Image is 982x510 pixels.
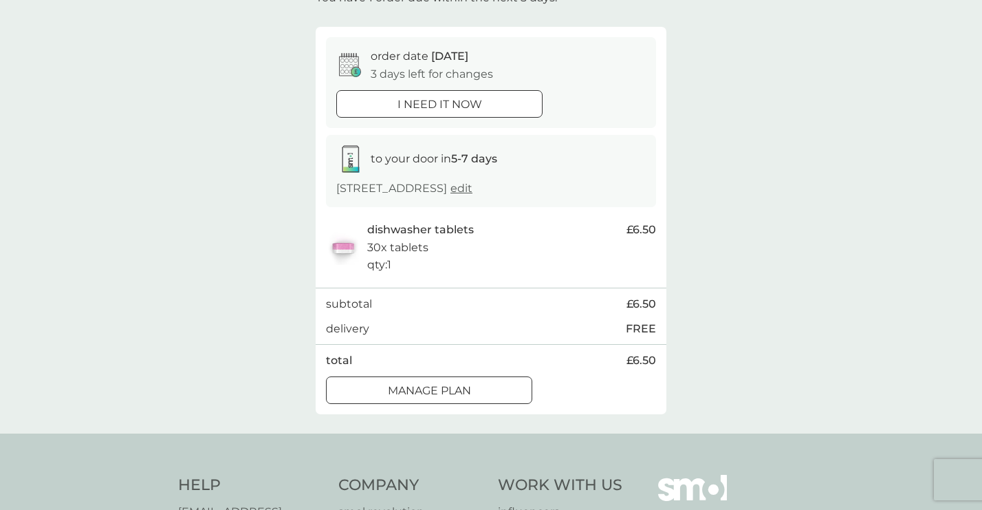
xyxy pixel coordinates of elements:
span: £6.50 [626,352,656,370]
span: [DATE] [431,50,468,63]
p: order date [371,47,468,65]
button: Manage plan [326,376,532,404]
p: qty : 1 [367,256,391,274]
button: i need it now [336,90,543,118]
p: FREE [626,320,656,338]
h4: Help [178,475,325,496]
p: delivery [326,320,369,338]
p: dishwasher tablets [367,221,474,239]
h4: Company [338,475,485,496]
p: subtotal [326,295,372,313]
p: [STREET_ADDRESS] [336,180,472,198]
p: total [326,352,352,370]
p: i need it now [397,96,482,114]
span: £6.50 [626,221,656,239]
p: Manage plan [388,382,471,400]
span: £6.50 [626,295,656,313]
p: 3 days left for changes [371,65,493,83]
h4: Work With Us [498,475,622,496]
strong: 5-7 days [451,152,497,165]
p: 30x tablets [367,239,428,257]
a: edit [450,182,472,195]
span: to your door in [371,152,497,165]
